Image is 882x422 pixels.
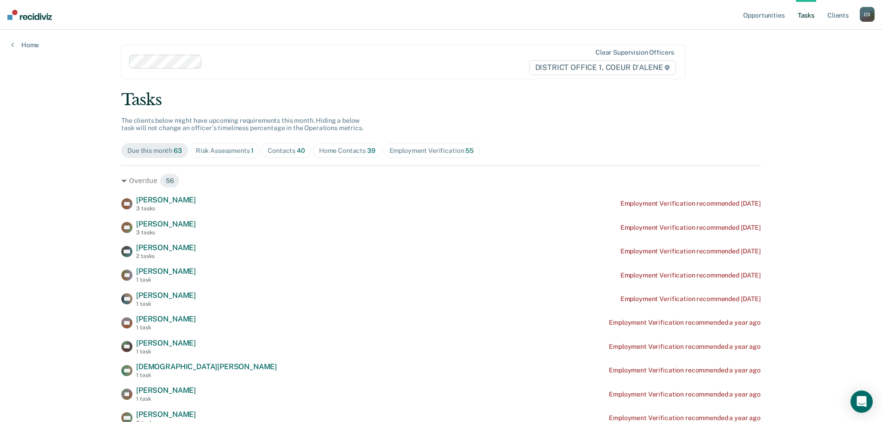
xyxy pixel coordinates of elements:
span: [PERSON_NAME] [136,267,196,276]
div: Risk Assessments [196,147,254,155]
span: [PERSON_NAME] [136,339,196,347]
div: Employment Verification recommended [DATE] [620,200,761,208]
div: 1 task [136,277,196,283]
div: 1 task [136,301,196,307]
div: Home Contacts [319,147,375,155]
div: Employment Verification recommended a year ago [609,343,761,351]
div: Tasks [121,90,761,109]
div: Employment Verification recommended [DATE] [620,224,761,232]
div: Employment Verification [389,147,474,155]
a: Home [11,41,39,49]
span: [PERSON_NAME] [136,315,196,323]
div: 1 task [136,372,277,378]
div: Clear supervision officers [595,49,674,57]
span: [PERSON_NAME] [136,220,196,228]
div: 2 tasks [136,253,196,259]
div: Overdue 56 [121,173,761,188]
img: Recidiviz [7,10,52,20]
div: Employment Verification recommended a year ago [609,391,761,398]
span: [PERSON_NAME] [136,195,196,204]
div: Open Intercom Messenger [851,391,873,413]
span: [PERSON_NAME] [136,410,196,419]
span: 1 [251,147,254,154]
div: Employment Verification recommended a year ago [609,414,761,422]
span: [DEMOGRAPHIC_DATA][PERSON_NAME] [136,362,277,371]
div: Employment Verification recommended a year ago [609,366,761,374]
span: DISTRICT OFFICE 1, COEUR D'ALENE [529,60,676,75]
span: [PERSON_NAME] [136,291,196,300]
button: CS [860,7,875,22]
span: [PERSON_NAME] [136,386,196,395]
span: 40 [297,147,305,154]
div: Employment Verification recommended a year ago [609,319,761,327]
div: 3 tasks [136,229,196,236]
div: Employment Verification recommended [DATE] [620,247,761,255]
span: 55 [465,147,474,154]
span: [PERSON_NAME] [136,243,196,252]
div: 1 task [136,396,196,402]
div: 1 task [136,348,196,355]
span: 56 [160,173,180,188]
div: Due this month [127,147,182,155]
div: 1 task [136,324,196,331]
div: 3 tasks [136,205,196,212]
div: C S [860,7,875,22]
span: 39 [367,147,375,154]
div: Employment Verification recommended [DATE] [620,271,761,279]
div: Contacts [268,147,305,155]
span: 63 [174,147,182,154]
div: Employment Verification recommended [DATE] [620,295,761,303]
span: The clients below might have upcoming requirements this month. Hiding a below task will not chang... [121,117,363,132]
